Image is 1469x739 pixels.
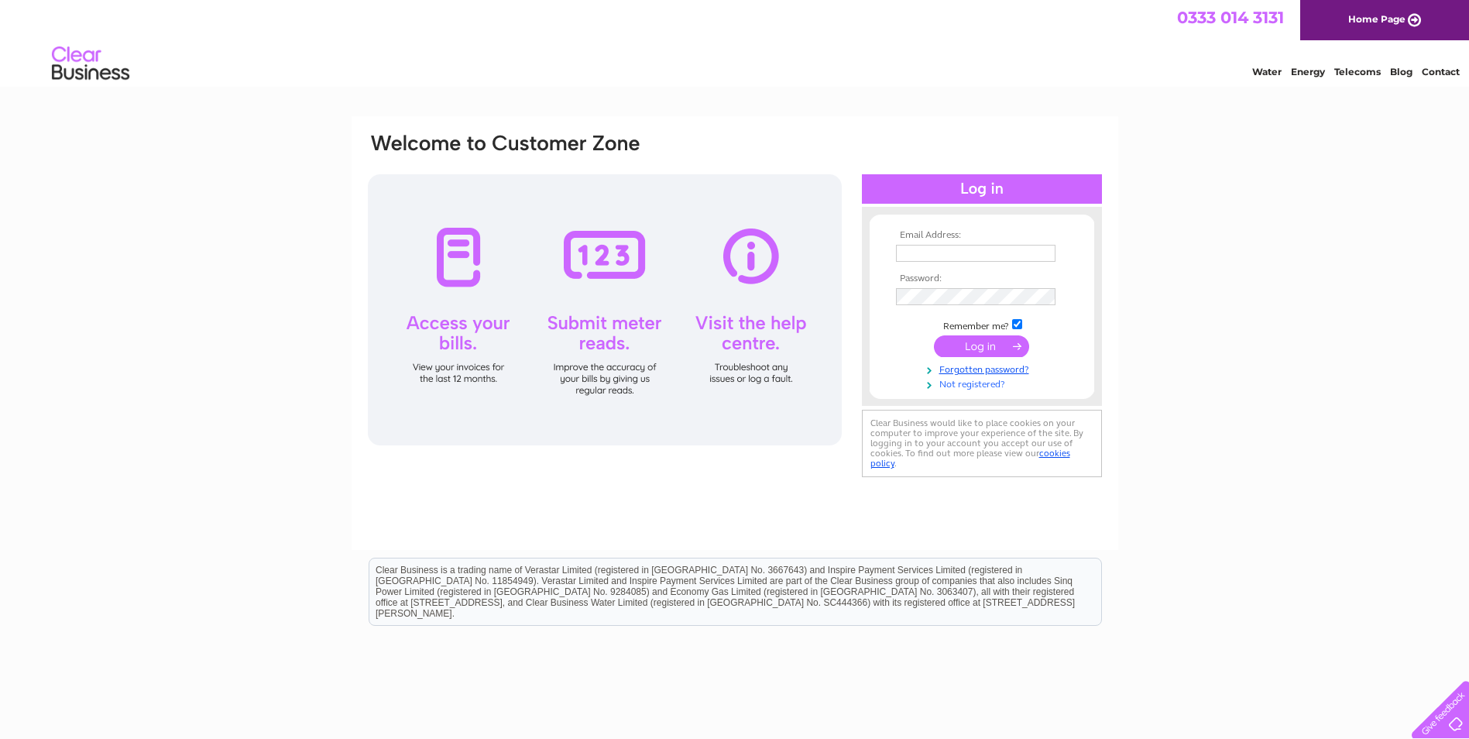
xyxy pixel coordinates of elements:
[892,317,1072,332] td: Remember me?
[1390,66,1412,77] a: Blog
[934,335,1029,357] input: Submit
[51,40,130,88] img: logo.png
[862,410,1102,477] div: Clear Business would like to place cookies on your computer to improve your experience of the sit...
[1177,8,1284,27] a: 0333 014 3131
[1334,66,1381,77] a: Telecoms
[1422,66,1460,77] a: Contact
[892,230,1072,241] th: Email Address:
[892,273,1072,284] th: Password:
[896,361,1072,376] a: Forgotten password?
[896,376,1072,390] a: Not registered?
[870,448,1070,469] a: cookies policy
[369,9,1101,75] div: Clear Business is a trading name of Verastar Limited (registered in [GEOGRAPHIC_DATA] No. 3667643...
[1291,66,1325,77] a: Energy
[1252,66,1282,77] a: Water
